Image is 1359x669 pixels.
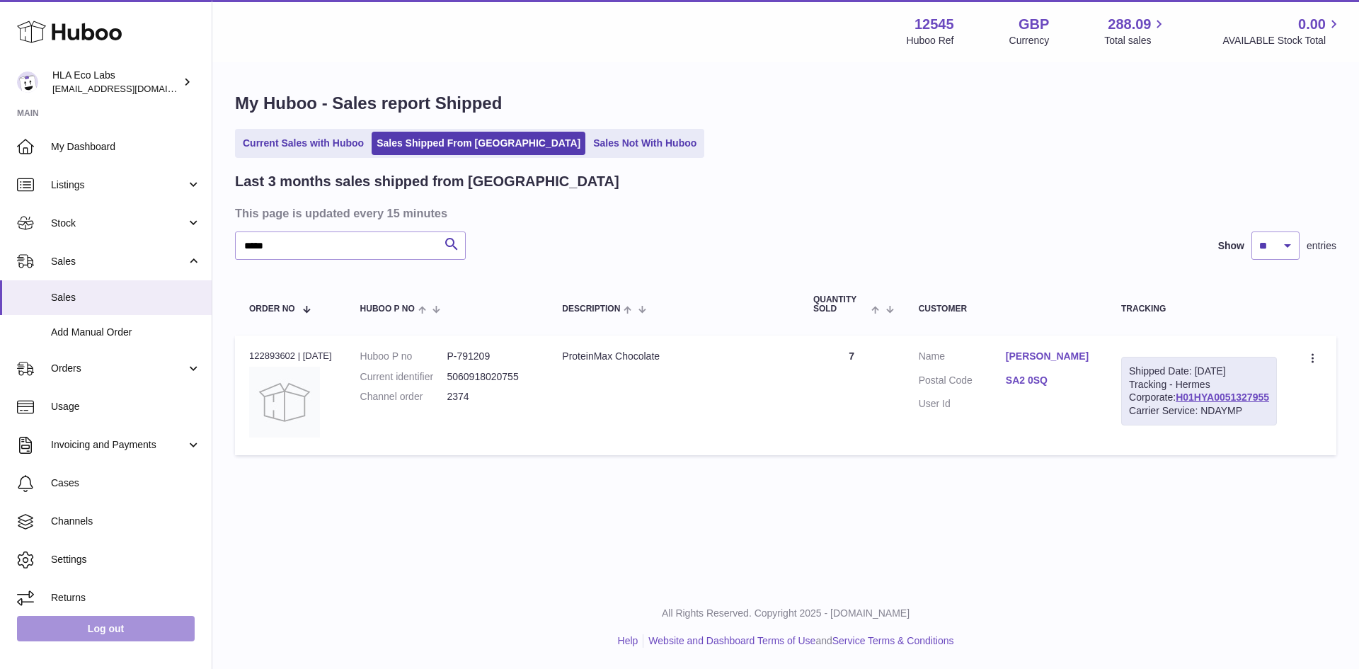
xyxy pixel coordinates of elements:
span: Channels [51,515,201,528]
h3: This page is updated every 15 minutes [235,205,1333,221]
span: Sales [51,291,201,304]
h2: Last 3 months sales shipped from [GEOGRAPHIC_DATA] [235,172,619,191]
a: 288.09 Total sales [1104,15,1167,47]
span: Description [562,304,620,314]
div: HLA Eco Labs [52,69,180,96]
span: Huboo P no [360,304,415,314]
div: Currency [1009,34,1050,47]
a: [PERSON_NAME] [1006,350,1093,363]
div: Carrier Service: NDAYMP [1129,404,1269,418]
span: Total sales [1104,34,1167,47]
a: Sales Shipped From [GEOGRAPHIC_DATA] [372,132,585,155]
dd: 2374 [447,390,534,404]
a: Website and Dashboard Terms of Use [648,635,815,646]
dt: User Id [919,397,1006,411]
label: Show [1218,239,1244,253]
dd: 5060918020755 [447,370,534,384]
a: H01HYA0051327955 [1176,391,1269,403]
span: 0.00 [1298,15,1326,34]
a: Service Terms & Conditions [832,635,954,646]
div: Huboo Ref [907,34,954,47]
dt: Name [919,350,1006,367]
span: Add Manual Order [51,326,201,339]
div: Tracking - Hermes Corporate: [1121,357,1277,426]
span: Returns [51,591,201,605]
strong: 12545 [914,15,954,34]
li: and [643,634,953,648]
dt: Current identifier [360,370,447,384]
div: Shipped Date: [DATE] [1129,365,1269,378]
a: 0.00 AVAILABLE Stock Total [1222,15,1342,47]
span: My Dashboard [51,140,201,154]
span: Listings [51,178,186,192]
span: 288.09 [1108,15,1151,34]
span: Orders [51,362,186,375]
dt: Huboo P no [360,350,447,363]
p: All Rights Reserved. Copyright 2025 - [DOMAIN_NAME] [224,607,1348,620]
div: ProteinMax Chocolate [562,350,785,363]
span: Quantity Sold [813,295,868,314]
img: no-photo.jpg [249,367,320,438]
div: Customer [919,304,1093,314]
span: [EMAIL_ADDRESS][DOMAIN_NAME] [52,83,208,94]
a: Help [618,635,638,646]
span: Cases [51,476,201,490]
a: Log out [17,616,195,641]
dd: P-791209 [447,350,534,363]
div: 122893602 | [DATE] [249,350,332,362]
img: internalAdmin-12545@internal.huboo.com [17,72,38,93]
span: Sales [51,255,186,268]
span: Invoicing and Payments [51,438,186,452]
a: Current Sales with Huboo [238,132,369,155]
h1: My Huboo - Sales report Shipped [235,92,1336,115]
span: Order No [249,304,295,314]
span: Stock [51,217,186,230]
dt: Channel order [360,390,447,404]
span: Settings [51,553,201,566]
div: Tracking [1121,304,1277,314]
span: entries [1307,239,1336,253]
strong: GBP [1019,15,1049,34]
dt: Postal Code [919,374,1006,391]
td: 7 [799,336,905,455]
a: SA2 0SQ [1006,374,1093,387]
a: Sales Not With Huboo [588,132,701,155]
span: AVAILABLE Stock Total [1222,34,1342,47]
span: Usage [51,400,201,413]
